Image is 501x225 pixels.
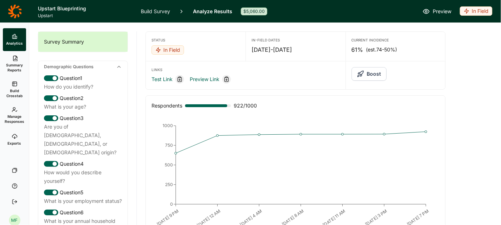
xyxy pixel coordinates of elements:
[6,62,23,72] span: Summary Reports
[44,197,122,205] div: What is your employment status?
[44,188,122,197] div: Question 5
[352,45,363,54] span: 61%
[44,102,122,111] div: What is your age?
[165,142,173,148] tspan: 750
[165,162,173,167] tspan: 500
[152,45,184,55] button: In Field
[8,141,21,146] span: Exports
[163,123,173,128] tspan: 1000
[433,7,451,16] span: Preview
[152,101,182,110] div: Respondents
[170,201,173,207] tspan: 0
[44,160,122,168] div: Question 4
[3,28,26,51] a: Analytics
[44,114,122,122] div: Question 3
[252,45,339,54] div: [DATE] - [DATE]
[175,75,184,84] div: Copy link
[152,67,340,72] div: Links
[38,32,128,52] div: Survey Summary
[152,37,240,42] div: Status
[38,13,132,19] span: Upstart
[252,37,339,42] div: In-Field Dates
[44,74,122,82] div: Question 1
[6,41,23,46] span: Analytics
[423,7,451,16] a: Preview
[44,122,122,157] div: Are you of [DEMOGRAPHIC_DATA], [DEMOGRAPHIC_DATA], or [DEMOGRAPHIC_DATA] origin?
[165,182,173,187] tspan: 250
[3,51,26,77] a: Summary Reports
[190,75,219,84] a: Preview Link
[44,168,122,185] div: How would you describe yourself?
[352,37,440,42] div: Current Incidence
[3,102,26,128] a: Manage Responses
[152,75,173,84] a: Test Link
[5,114,24,124] span: Manage Responses
[222,75,231,84] div: Copy link
[44,208,122,217] div: Question 6
[241,7,267,15] div: $5,060.00
[44,82,122,91] div: How do you identify?
[3,77,26,102] a: Build Crosstab
[38,61,128,72] div: Demographic Questions
[460,6,492,16] button: In Field
[6,88,23,98] span: Build Crosstab
[3,128,26,151] a: Exports
[352,67,387,81] button: Boost
[44,94,122,102] div: Question 2
[366,46,397,53] span: (est. 74-50% )
[38,4,132,13] h1: Upstart Blueprinting
[234,101,257,110] span: 922 / 1000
